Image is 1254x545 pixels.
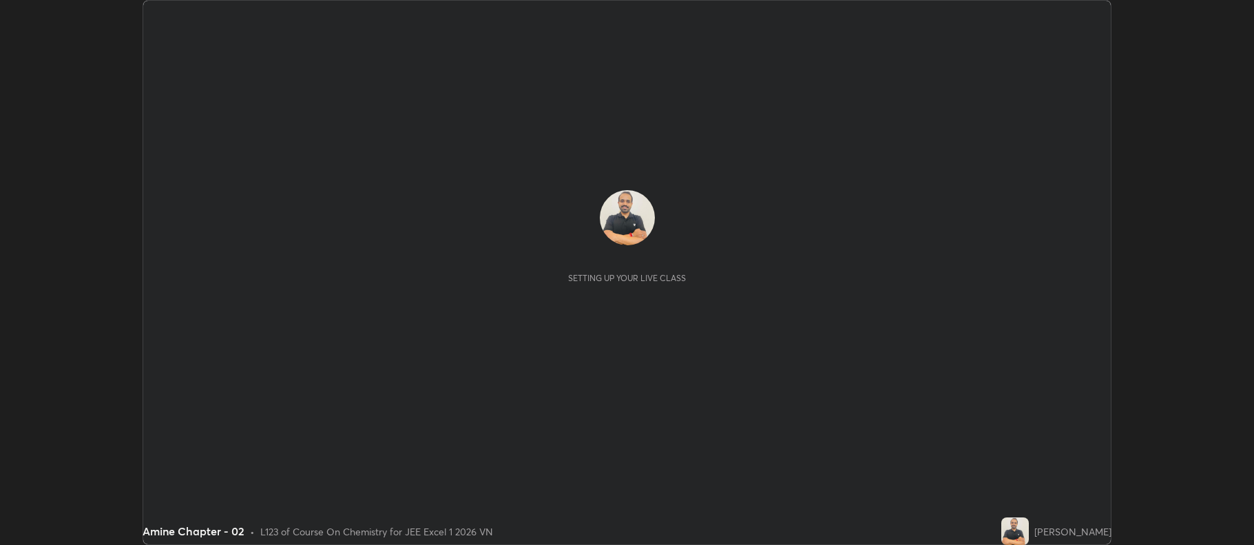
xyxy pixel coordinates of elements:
[568,273,686,283] div: Setting up your live class
[250,524,255,539] div: •
[1001,517,1029,545] img: 9736e7a92cd840a59b1b4dd6496f0469.jpg
[1034,524,1111,539] div: [PERSON_NAME]
[143,523,244,539] div: Amine Chapter - 02
[260,524,493,539] div: L123 of Course On Chemistry for JEE Excel 1 2026 VN
[600,190,655,245] img: 9736e7a92cd840a59b1b4dd6496f0469.jpg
